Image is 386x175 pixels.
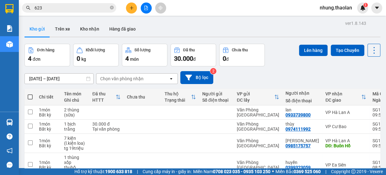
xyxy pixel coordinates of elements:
[92,127,121,132] div: Tại văn phòng
[360,5,366,11] img: icon-new-feature
[74,168,132,175] span: Hỗ trợ kỹ thuật:
[325,143,366,148] div: DĐ: Buôn Hồ
[165,98,191,103] div: Trạng thái
[64,146,86,151] div: tg 19triệu
[237,107,279,117] div: Văn Phòng [GEOGRAPHIC_DATA]
[234,89,282,105] th: Toggle SortBy
[285,91,319,96] div: Người nhận
[237,91,274,96] div: VP gửi
[104,21,141,37] button: Hàng đã giao
[285,160,319,165] div: huyền
[180,71,213,84] button: Bộ lọc
[237,121,279,132] div: Văn Phòng [GEOGRAPHIC_DATA]
[64,98,86,103] div: Ghi chú
[161,89,199,105] th: Toggle SortBy
[202,91,231,96] div: Người gửi
[294,169,321,174] strong: 0369 525 060
[130,57,139,62] span: món
[125,55,129,62] span: 4
[39,143,58,148] div: Bất kỳ
[325,91,361,96] div: VP nhận
[28,55,31,62] span: 4
[39,160,58,165] div: 1 món
[7,162,13,168] span: message
[155,3,166,14] button: aim
[285,138,319,143] div: văn dũng
[25,74,93,84] input: Select a date range.
[275,168,321,175] span: Miền Bắc
[7,133,13,139] span: question-circle
[325,138,366,143] div: VP Hà Lan A
[141,3,152,14] button: file-add
[374,5,380,11] span: caret-down
[35,4,109,11] input: Tìm tên, số ĐT hoặc mã đơn
[137,168,138,175] span: |
[371,3,382,14] button: caret-down
[39,165,58,170] div: Bất kỳ
[126,3,137,14] button: plus
[232,48,248,52] div: Chưa thu
[77,55,80,62] span: 0
[50,21,75,37] button: Trên xe
[110,5,114,11] span: close-circle
[174,55,193,62] span: 30.000
[143,168,192,175] span: Cung cấp máy in - giấy in:
[285,107,319,112] div: lan
[127,94,158,99] div: Chưa thu
[64,136,86,146] div: 7 kiện (l.kiện loa)
[364,3,367,7] span: 1
[285,121,319,127] div: thùy
[64,121,86,132] div: 1 bịch trắng
[325,124,366,129] div: VP Cư Bao
[331,45,364,56] button: Tạo Chuyến
[226,57,229,62] span: đ
[39,94,58,99] div: Chi tiết
[86,48,105,52] div: Khối lượng
[75,21,104,37] button: Kho nhận
[237,160,279,170] div: Văn Phòng [GEOGRAPHIC_DATA]
[202,98,231,103] div: Số điện thoại
[363,3,368,7] sup: 1
[92,121,121,127] div: 30.000 đ
[134,48,150,52] div: Số lượng
[169,76,174,81] svg: open
[64,107,86,117] div: 2 thùng (sữa)
[129,6,134,10] span: plus
[73,44,119,66] button: Khối lượng0kg
[64,165,86,175] div: thuhộ 2.420
[325,110,366,115] div: VP Hà Lan A
[39,121,58,127] div: 1 món
[39,107,58,112] div: 1 món
[315,4,357,12] span: nhung.thaolan
[7,148,13,154] span: notification
[272,170,274,173] span: ⚪️
[6,25,13,32] img: solution-icon
[37,48,54,52] div: Đơn hàng
[24,44,70,66] button: Đơn hàng4đơn
[285,112,311,117] div: 0933739800
[64,91,86,96] div: Tên món
[345,20,366,27] div: ver 1.8.143
[122,44,167,66] button: Số lượng4món
[325,162,366,167] div: VP Ea Siên
[210,68,216,74] sup: 2
[237,98,274,103] div: ĐC lấy
[6,41,13,48] img: warehouse-icon
[213,169,270,174] strong: 0708 023 035 - 0935 103 250
[39,127,58,132] div: Bất kỳ
[89,89,124,105] th: Toggle SortBy
[39,112,58,117] div: Bất kỳ
[237,138,279,148] div: Văn Phòng [GEOGRAPHIC_DATA]
[5,4,14,14] img: logo-vxr
[158,6,163,10] span: aim
[183,48,195,52] div: Đã thu
[285,143,311,148] div: 0985175757
[285,165,311,170] div: 0399323059
[299,45,328,56] button: Lên hàng
[193,57,196,62] span: đ
[171,44,216,66] button: Đã thu30.000đ
[33,57,41,62] span: đơn
[219,44,265,66] button: Chưa thu0đ
[39,138,58,143] div: 1 món
[193,168,270,175] span: Miền Nam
